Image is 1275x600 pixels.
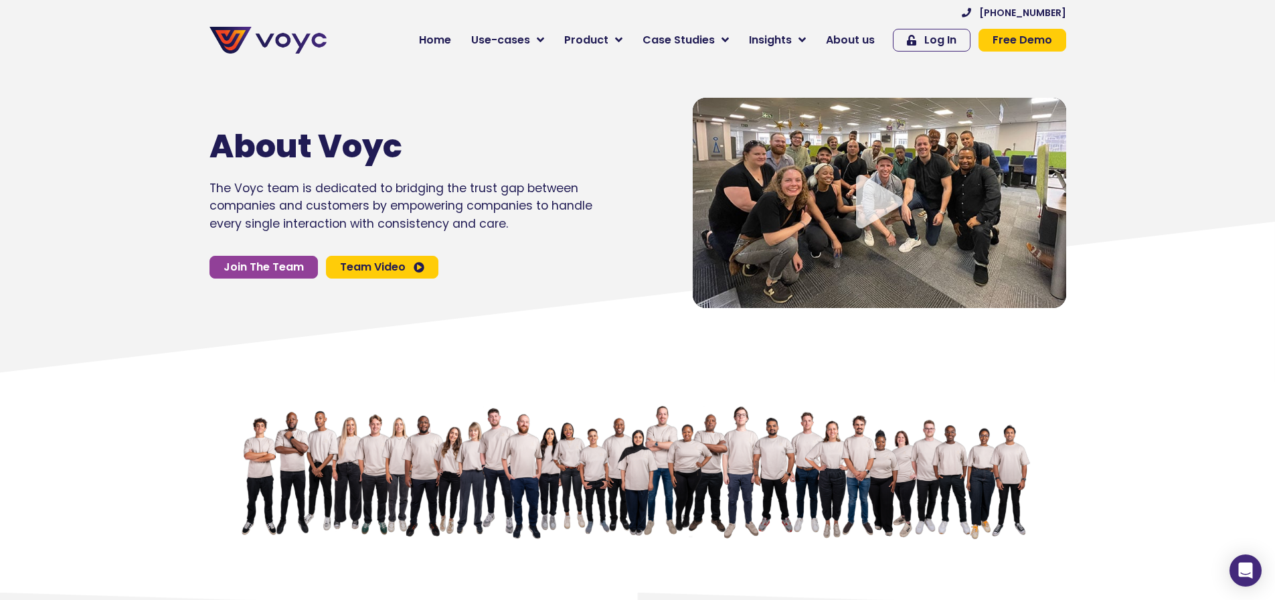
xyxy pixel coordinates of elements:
[979,8,1066,17] span: [PHONE_NUMBER]
[962,8,1066,17] a: [PHONE_NUMBER]
[749,32,792,48] span: Insights
[326,256,438,279] a: Team Video
[461,27,554,54] a: Use-cases
[1229,554,1262,587] div: Open Intercom Messenger
[893,29,970,52] a: Log In
[224,262,304,273] span: Join The Team
[739,27,816,54] a: Insights
[471,32,530,48] span: Use-cases
[643,32,715,48] span: Case Studies
[632,27,739,54] a: Case Studies
[564,32,608,48] span: Product
[826,32,875,48] span: About us
[409,27,461,54] a: Home
[419,32,451,48] span: Home
[853,175,906,230] div: Video play button
[554,27,632,54] a: Product
[209,127,552,166] h1: About Voyc
[209,256,318,279] a: Join The Team
[993,35,1052,46] span: Free Demo
[924,35,956,46] span: Log In
[209,27,327,54] img: voyc-full-logo
[340,262,406,273] span: Team Video
[816,27,885,54] a: About us
[979,29,1066,52] a: Free Demo
[209,179,592,232] p: The Voyc team is dedicated to bridging the trust gap between companies and customers by empowerin...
